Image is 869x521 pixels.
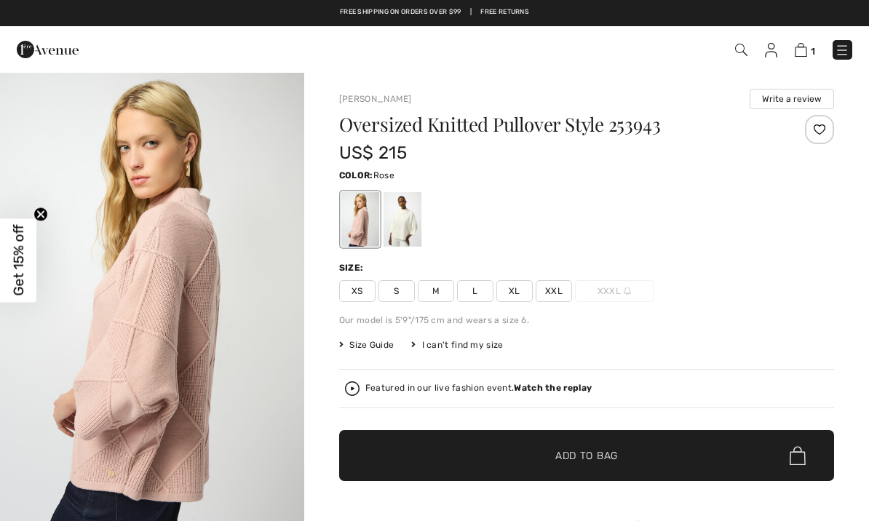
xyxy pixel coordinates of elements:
[811,46,815,57] span: 1
[411,338,503,351] div: I can't find my size
[373,170,394,180] span: Rose
[835,43,849,57] img: Menu
[17,41,79,55] a: 1ère Avenue
[340,7,461,17] a: Free shipping on orders over $99
[339,430,834,481] button: Add to Bag
[790,446,806,465] img: Bag.svg
[418,280,454,302] span: M
[365,383,592,393] div: Featured in our live fashion event.
[345,381,360,396] img: Watch the replay
[750,89,834,109] button: Write a review
[339,115,752,134] h1: Oversized Knitted Pullover Style 253943
[470,7,472,17] span: |
[339,280,376,302] span: XS
[735,44,747,56] img: Search
[33,207,48,222] button: Close teaser
[378,280,415,302] span: S
[339,170,373,180] span: Color:
[339,314,834,327] div: Our model is 5'9"/175 cm and wears a size 6.
[384,192,421,247] div: Winter White
[17,35,79,64] img: 1ère Avenue
[457,280,493,302] span: L
[339,94,412,104] a: [PERSON_NAME]
[480,7,529,17] a: Free Returns
[765,43,777,57] img: My Info
[575,280,654,302] span: XXXL
[10,225,27,296] span: Get 15% off
[514,383,592,393] strong: Watch the replay
[339,338,394,351] span: Size Guide
[795,43,807,57] img: Shopping Bag
[624,287,631,295] img: ring-m.svg
[536,280,572,302] span: XXL
[339,261,367,274] div: Size:
[341,192,379,247] div: Rose
[339,143,407,163] span: US$ 215
[555,448,618,464] span: Add to Bag
[496,280,533,302] span: XL
[795,41,815,58] a: 1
